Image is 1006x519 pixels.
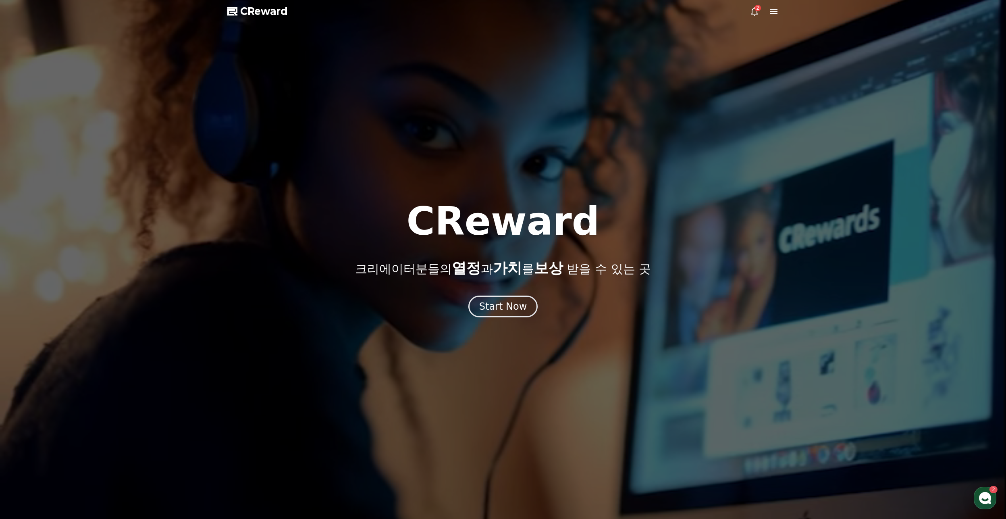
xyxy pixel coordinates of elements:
[125,268,134,274] span: 설정
[53,256,104,276] a: 2대화
[2,256,53,276] a: 홈
[227,5,288,18] a: CReward
[82,255,85,262] span: 2
[468,304,538,311] a: Start Now
[468,296,538,317] button: Start Now
[406,202,599,241] h1: CReward
[493,260,522,276] span: 가치
[754,5,761,11] div: 2
[479,300,527,313] div: Start Now
[74,268,83,275] span: 대화
[355,260,651,276] p: 크리에이터분들의 과 를 받을 수 있는 곳
[750,6,759,16] a: 2
[534,260,563,276] span: 보상
[240,5,288,18] span: CReward
[104,256,155,276] a: 설정
[25,268,30,274] span: 홈
[452,260,481,276] span: 열정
